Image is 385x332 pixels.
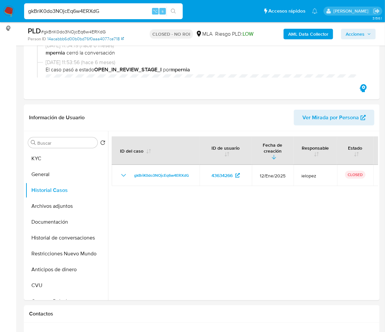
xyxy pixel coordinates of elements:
[372,16,382,21] span: 3.156.1
[268,8,305,15] span: Accesos rápidos
[29,114,85,121] h1: Información de Usuario
[150,29,193,39] p: CLOSED - NO ROI
[153,8,158,14] span: ⌥
[162,8,164,14] span: s
[25,262,108,277] button: Anticipos de dinero
[25,151,108,166] button: KYC
[25,182,108,198] button: Historial Casos
[31,140,36,145] button: Buscar
[167,7,180,16] button: search-icon
[28,25,41,36] b: PLD
[171,66,190,73] b: mpernia
[25,214,108,230] button: Documentación
[46,66,364,73] span: El caso pasó a estado por
[25,198,108,214] button: Archivos adjuntos
[341,29,376,39] button: Acciones
[284,29,333,39] button: AML Data Collector
[373,8,380,15] a: Salir
[46,59,364,66] span: [DATE] 11:53:56 (hace 6 meses)
[312,8,318,14] a: Notificaciones
[288,29,328,39] b: AML Data Collector
[25,277,108,293] button: CVU
[41,28,106,35] span: # gkBriK0do3NOjcEq6w4ERXdG
[346,29,365,39] span: Acciones
[333,8,371,14] p: jessica.fukman@mercadolibre.com
[100,140,105,147] button: Volver al orden por defecto
[25,166,108,182] button: General
[28,36,46,42] b: Person ID
[29,311,374,317] h1: Contactos
[196,30,212,38] div: MLA
[243,30,253,38] span: LOW
[215,30,253,38] span: Riesgo PLD:
[25,246,108,262] button: Restricciones Nuevo Mundo
[46,49,364,56] span: cerró la conversación
[37,140,95,146] input: Buscar
[25,293,108,309] button: Cruces y Relaciones
[294,110,374,126] button: Ver Mirada por Persona
[94,66,162,73] b: OPEN_IN_REVIEW_STAGE_I
[46,49,66,56] b: mpernia
[24,7,183,16] input: Buscar usuario o caso...
[302,110,359,126] span: Ver Mirada por Persona
[47,36,124,42] a: 14acabbb6d00b0bd76f0aaa4077ce718
[25,230,108,246] button: Historial de conversaciones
